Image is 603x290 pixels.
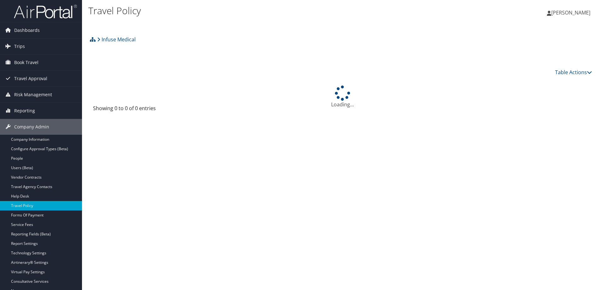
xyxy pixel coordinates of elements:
[555,69,592,76] a: Table Actions
[93,104,211,115] div: Showing 0 to 0 of 0 entries
[547,3,597,22] a: [PERSON_NAME]
[14,22,40,38] span: Dashboards
[88,4,427,17] h1: Travel Policy
[14,55,38,70] span: Book Travel
[14,71,47,86] span: Travel Approval
[14,38,25,54] span: Trips
[14,87,52,103] span: Risk Management
[14,4,77,19] img: airportal-logo.png
[88,86,597,108] div: Loading...
[551,9,590,16] span: [PERSON_NAME]
[14,119,49,135] span: Company Admin
[14,103,35,119] span: Reporting
[97,33,136,46] a: Infuse Medical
